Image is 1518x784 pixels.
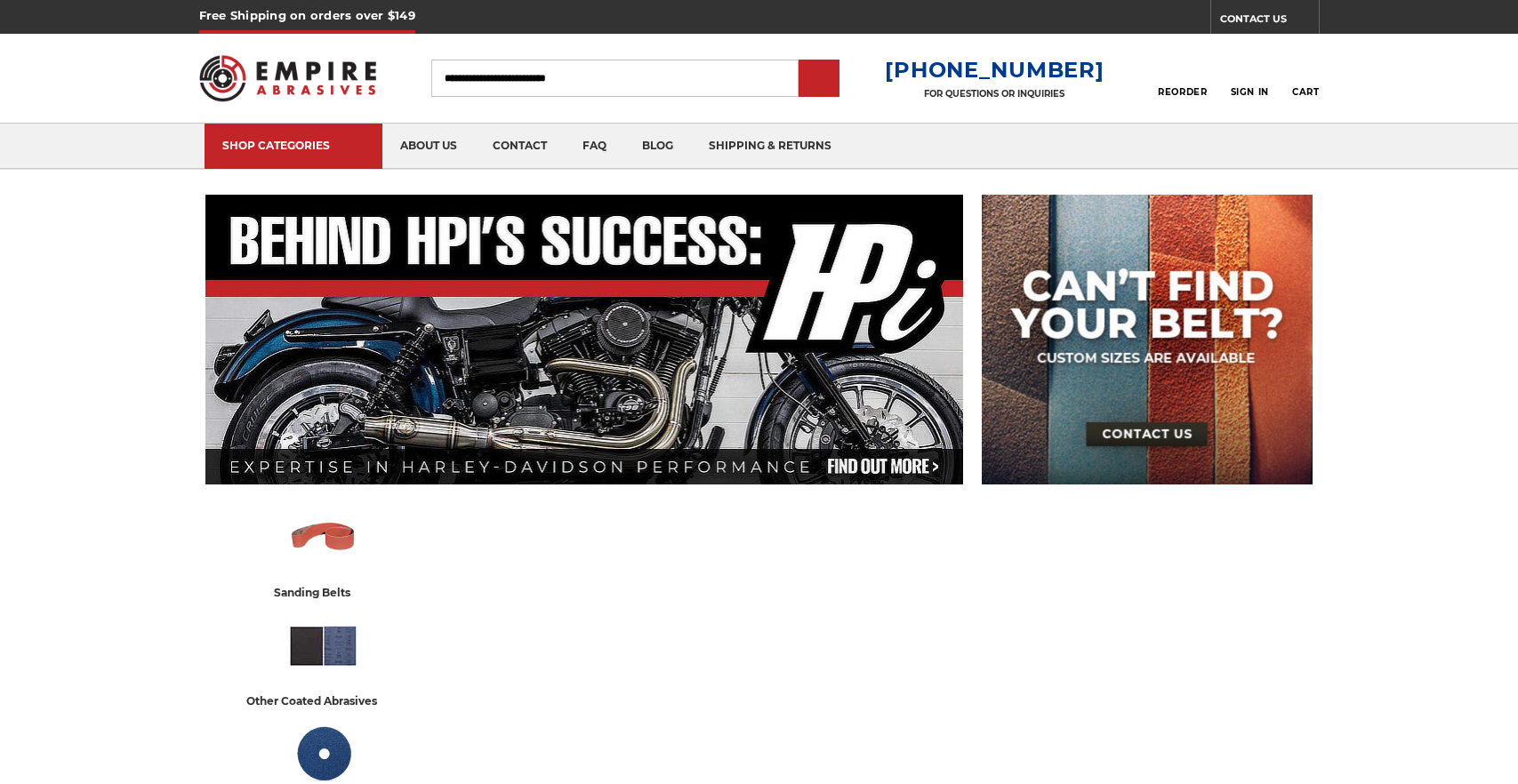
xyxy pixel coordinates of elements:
img: Empire Abrasives [199,44,377,113]
img: Banner for an interview featuring Horsepower Inc who makes Harley performance upgrades featured o... [205,195,963,484]
span: Reorder [1158,86,1207,98]
div: other coated abrasives [246,692,400,710]
a: shipping & returns [691,124,849,169]
span: Sign In [1231,86,1269,98]
a: [PHONE_NUMBER] [885,57,1104,83]
img: promo banner for custom belts. [982,195,1313,484]
a: CONTACT US [1220,9,1319,34]
span: Cart [1292,86,1319,98]
img: Other Coated Abrasives [286,609,360,683]
a: contact [475,124,565,169]
a: about us [382,124,475,169]
a: sanding belts [213,500,435,602]
div: SHOP CATEGORIES [222,139,365,152]
a: Cart [1292,59,1319,98]
div: sanding belts [274,583,373,602]
a: SHOP CATEGORIES [205,124,382,169]
a: other coated abrasives [213,609,435,710]
img: Sanding Belts [286,500,360,574]
input: Submit [801,61,837,97]
a: blog [624,124,691,169]
p: FOR QUESTIONS OR INQUIRIES [885,88,1104,100]
a: faq [565,124,624,169]
a: Reorder [1158,59,1207,97]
